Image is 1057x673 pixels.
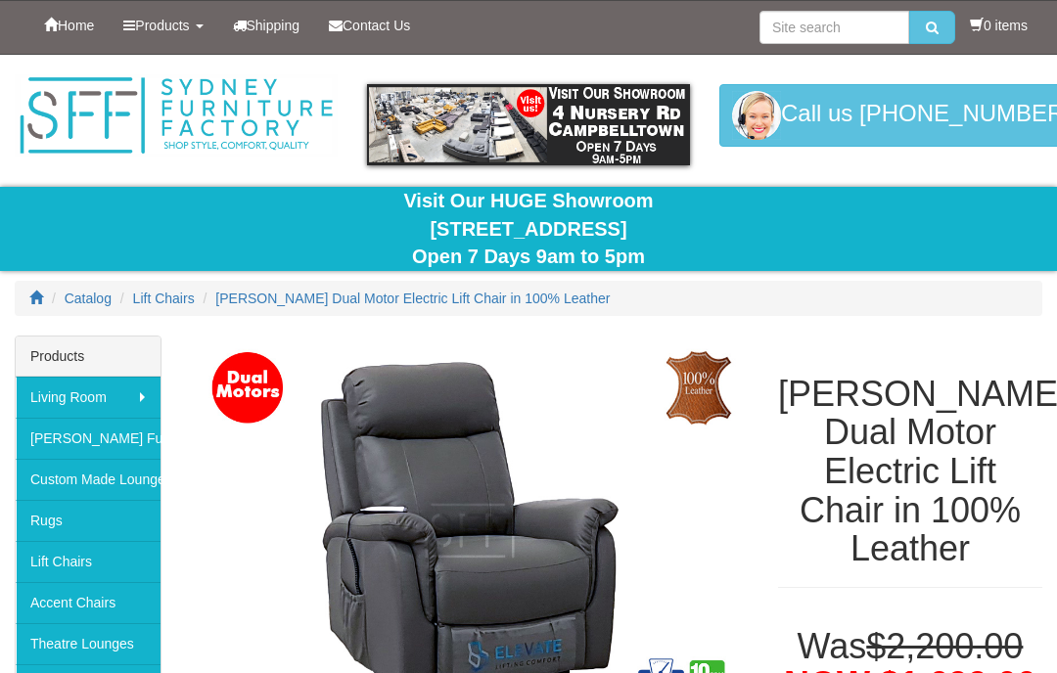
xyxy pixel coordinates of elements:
[58,18,94,33] span: Home
[109,1,217,50] a: Products
[15,74,338,157] img: Sydney Furniture Factory
[16,541,161,582] a: Lift Chairs
[15,187,1042,271] div: Visit Our HUGE Showroom [STREET_ADDRESS] Open 7 Days 9am to 5pm
[16,377,161,418] a: Living Room
[65,291,112,306] a: Catalog
[16,623,161,664] a: Theatre Lounges
[16,459,161,500] a: Custom Made Lounges
[215,291,610,306] a: [PERSON_NAME] Dual Motor Electric Lift Chair in 100% Leather
[970,16,1028,35] li: 0 items
[367,84,690,165] img: showroom.gif
[133,291,195,306] a: Lift Chairs
[866,626,1023,666] del: $2,200.00
[16,336,161,377] div: Products
[778,375,1042,568] h1: [PERSON_NAME] Dual Motor Electric Lift Chair in 100% Leather
[314,1,425,50] a: Contact Us
[343,18,410,33] span: Contact Us
[247,18,300,33] span: Shipping
[218,1,315,50] a: Shipping
[29,1,109,50] a: Home
[16,418,161,459] a: [PERSON_NAME] Furniture
[16,582,161,623] a: Accent Chairs
[16,500,161,541] a: Rugs
[135,18,189,33] span: Products
[759,11,909,44] input: Site search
